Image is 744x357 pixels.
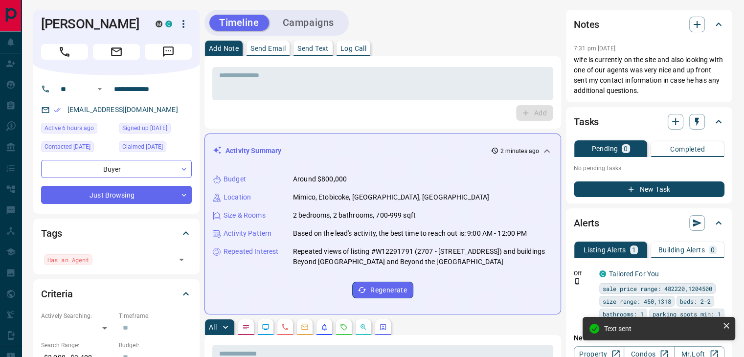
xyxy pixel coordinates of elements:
p: Send Email [250,45,286,52]
svg: Push Notification Only [574,278,581,285]
svg: Notes [242,323,250,331]
p: Send Text [297,45,329,52]
p: All [209,324,217,331]
p: 0 [711,246,715,253]
p: No pending tasks [574,161,724,176]
p: Listing Alerts [584,246,626,253]
div: Just Browsing [41,186,192,204]
p: Activity Summary [225,146,281,156]
span: Email [93,44,140,60]
svg: Listing Alerts [320,323,328,331]
p: 0 [624,145,628,152]
p: Building Alerts [658,246,705,253]
p: Actively Searching: [41,312,114,320]
p: Mimico, Etobicoke, [GEOGRAPHIC_DATA], [GEOGRAPHIC_DATA] [293,192,489,202]
svg: Calls [281,323,289,331]
p: Repeated views of listing #W12291791 (2707 - [STREET_ADDRESS]) and buildings Beyond [GEOGRAPHIC_D... [293,246,553,267]
p: 2 minutes ago [500,147,539,156]
p: Budget [224,174,246,184]
p: Off [574,269,593,278]
p: 1 [632,246,636,253]
span: parking spots min: 1 [653,309,721,319]
span: Call [41,44,88,60]
p: Pending [591,145,618,152]
p: Budget: [119,341,192,350]
p: Timeframe: [119,312,192,320]
div: Activity Summary2 minutes ago [213,142,553,160]
button: Regenerate [352,282,413,298]
span: sale price range: 482220,1204500 [603,284,712,293]
svg: Lead Browsing Activity [262,323,270,331]
div: Wed May 01 2024 [119,123,192,136]
p: Based on the lead's activity, the best time to reach out is: 9:00 AM - 12:00 PM [293,228,527,239]
div: Buyer [41,160,192,178]
h1: [PERSON_NAME] [41,16,141,32]
div: Tags [41,222,192,245]
p: New Alert: [574,333,724,343]
a: Tailored For You [609,270,659,278]
div: Alerts [574,211,724,235]
div: Tasks [574,110,724,134]
p: Around $800,000 [293,174,347,184]
h2: Criteria [41,286,73,302]
p: 2 bedrooms, 2 bathrooms, 700-999 sqft [293,210,416,221]
div: Criteria [41,282,192,306]
div: Tue Oct 14 2025 [41,123,114,136]
div: Wed May 01 2024 [119,141,192,155]
span: size range: 450,1318 [603,296,671,306]
div: condos.ca [599,270,606,277]
svg: Opportunities [360,323,367,331]
a: [EMAIL_ADDRESS][DOMAIN_NAME] [68,106,178,113]
div: Text sent [604,325,719,333]
span: Message [145,44,192,60]
p: Size & Rooms [224,210,266,221]
p: Location [224,192,251,202]
svg: Email Verified [54,107,61,113]
p: wife is currently on the site and also looking with one of our agents was very nice and up front ... [574,55,724,96]
div: Notes [574,13,724,36]
span: Signed up [DATE] [122,123,167,133]
p: Add Note [209,45,239,52]
button: Open [175,253,188,267]
span: Active 6 hours ago [45,123,94,133]
div: condos.ca [165,21,172,27]
p: 7:31 pm [DATE] [574,45,615,52]
p: Completed [670,146,705,153]
button: Campaigns [273,15,344,31]
p: Log Call [340,45,366,52]
div: mrloft.ca [156,21,162,27]
svg: Requests [340,323,348,331]
h2: Tags [41,225,62,241]
div: Tue Jul 09 2024 [41,141,114,155]
p: Search Range: [41,341,114,350]
svg: Emails [301,323,309,331]
span: Claimed [DATE] [122,142,163,152]
span: Contacted [DATE] [45,142,90,152]
span: Has an Agent [47,255,89,265]
button: Open [94,83,106,95]
h2: Tasks [574,114,599,130]
p: Activity Pattern [224,228,271,239]
h2: Alerts [574,215,599,231]
button: New Task [574,181,724,197]
span: bathrooms: 1 [603,309,644,319]
h2: Notes [574,17,599,32]
span: beds: 2-2 [680,296,711,306]
svg: Agent Actions [379,323,387,331]
button: Timeline [209,15,269,31]
p: Repeated Interest [224,246,278,257]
